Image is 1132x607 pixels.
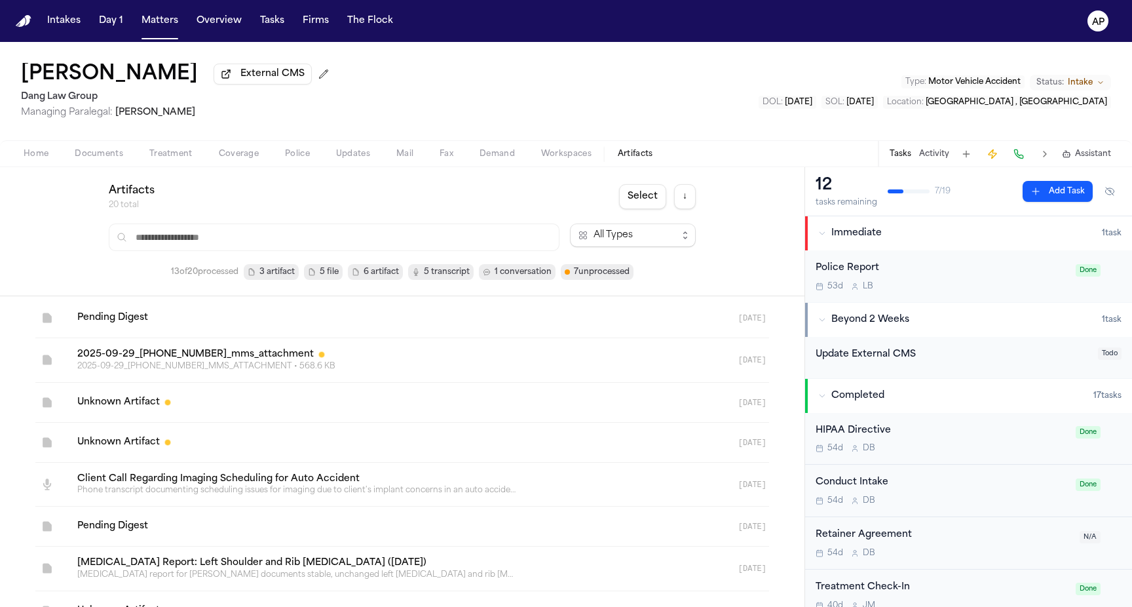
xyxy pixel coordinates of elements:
[480,149,515,159] span: Demand
[816,175,877,196] div: 12
[887,98,924,106] span: Location :
[863,496,875,506] span: D B
[149,149,193,159] span: Treatment
[883,96,1111,109] button: Edit Location: Austin , TX
[594,227,633,243] span: All Types
[479,264,556,280] button: 1 conversation
[816,528,1072,543] div: Retainer Agreement
[1098,347,1122,360] span: Todo
[1076,583,1101,595] span: Done
[827,281,843,292] span: 53d
[805,250,1132,302] div: Open task: Police Report
[827,548,843,558] span: 54d
[957,145,975,163] button: Add Task
[408,264,474,280] button: 5 transcript
[574,265,630,279] span: 7 unprocessed
[1076,426,1101,439] span: Done
[16,15,31,28] img: Finch Logo
[94,9,128,33] button: Day 1
[831,389,884,402] span: Completed
[240,68,305,81] span: External CMS
[495,265,552,279] span: 1 conversation
[1068,77,1093,88] span: Intake
[805,337,1132,378] div: Open task: Update External CMS
[342,9,398,33] button: The Flock
[1076,479,1101,491] span: Done
[259,265,295,279] span: 3 artifact
[304,264,343,280] button: 5 file
[109,200,155,210] p: 20 total
[16,15,31,28] a: Home
[75,149,123,159] span: Documents
[805,216,1132,250] button: Immediate1task
[297,9,334,33] button: Firms
[816,347,1090,362] div: Update External CMS
[21,63,198,87] h1: [PERSON_NAME]
[1075,149,1111,159] span: Assistant
[115,108,195,117] span: [PERSON_NAME]
[109,183,155,199] h1: Artifacts
[244,264,299,280] button: 3 artifact
[1098,181,1122,202] button: Hide completed tasks (⌘⇧H)
[21,108,113,117] span: Managing Paralegal:
[348,264,403,280] button: 6 artifact
[816,423,1068,439] div: HIPAA Directive
[805,517,1132,570] div: Open task: Retainer Agreement
[541,149,592,159] span: Workspaces
[816,475,1068,490] div: Conduct Intake
[928,78,1021,86] span: Motor Vehicle Accident
[1030,75,1111,90] button: Change status from Intake
[42,9,86,33] button: Intakes
[1036,77,1064,88] span: Status:
[919,149,949,159] button: Activity
[1023,181,1093,202] button: Add Task
[816,197,877,208] div: tasks remaining
[191,9,247,33] button: Overview
[255,9,290,33] button: Tasks
[364,265,399,279] span: 6 artifact
[1009,145,1028,163] button: Make a Call
[827,496,843,506] span: 54d
[214,64,312,85] button: External CMS
[24,149,48,159] span: Home
[905,78,926,86] span: Type :
[863,281,873,292] span: L B
[805,379,1132,413] button: Completed17tasks
[816,580,1068,595] div: Treatment Check-In
[890,149,911,159] button: Tasks
[805,303,1132,337] button: Beyond 2 Weeks1task
[136,9,183,33] button: Matters
[805,465,1132,517] div: Open task: Conduct Intake
[759,96,816,109] button: Edit DOL: 2025-08-14
[1102,315,1122,325] span: 1 task
[171,267,238,277] span: 13 of 20 processed
[1080,531,1101,543] span: N/A
[21,63,198,87] button: Edit matter name
[21,89,334,105] h2: Dang Law Group
[926,98,1107,106] span: [GEOGRAPHIC_DATA] , [GEOGRAPHIC_DATA]
[440,149,453,159] span: Fax
[1093,391,1122,401] span: 17 task s
[619,184,666,209] button: Select
[1102,228,1122,239] span: 1 task
[827,443,843,454] span: 54d
[935,186,951,197] span: 7 / 19
[336,149,370,159] span: Updates
[825,98,844,106] span: SOL :
[561,264,633,280] button: 7unprocessed
[618,149,653,159] span: Artifacts
[674,184,696,209] button: Sort by date ascending
[285,149,310,159] span: Police
[816,261,1068,276] div: Police Report
[863,548,875,558] span: D B
[570,224,696,247] button: Filter by artifact type
[863,443,875,454] span: D B
[763,98,783,106] span: DOL :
